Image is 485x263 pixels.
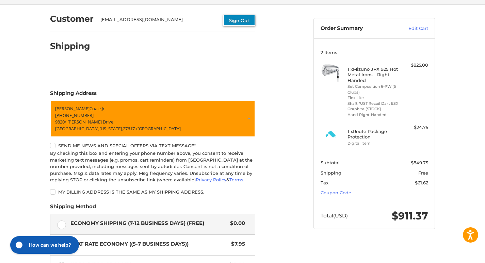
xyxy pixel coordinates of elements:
h3: Order Summary [321,25,394,32]
li: Hand Right-Handed [347,112,400,118]
h2: Shipping [50,41,90,51]
h3: 2 Items [321,50,428,55]
span: [US_STATE], [99,125,123,131]
li: Flex Lite [347,95,400,101]
span: Free [418,170,428,176]
label: My billing address is the same as my shipping address. [50,189,255,195]
legend: Shipping Address [50,89,97,100]
div: By checking this box and entering your phone number above, you consent to receive marketing text ... [50,150,255,183]
a: Edit Cart [394,25,428,32]
li: Shaft *UST Recoil Dart ESX Graphite (STOCK) [347,101,400,112]
h4: 1 x Route Package Protection [347,129,400,140]
span: Tax [321,180,328,185]
span: Total (USD) [321,212,348,219]
span: $7.95 [228,240,245,248]
div: $24.75 [401,124,428,131]
h2: Customer [50,14,94,24]
span: $0.00 [227,219,245,227]
a: Enter or select a different address [50,100,255,137]
a: Terms [229,177,243,182]
h4: 1 x Mizuno JPX 925 Hot Metal Irons - Right Handed [347,66,400,83]
span: 9820 [55,119,65,125]
span: Flat Rate Economy ((5-7 Business Days)) [70,240,228,248]
span: 27617 / [123,125,138,131]
div: [EMAIL_ADDRESS][DOMAIN_NAME] [100,16,217,26]
a: Privacy Policy [196,177,226,182]
iframe: Gorgias live chat messenger [7,234,81,256]
span: $61.62 [415,180,428,185]
legend: Shipping Method [50,203,96,214]
span: Shipping [321,170,341,176]
span: Economy Shipping (7-12 Business Days) (Free) [70,219,227,227]
span: [PERSON_NAME] [55,105,90,112]
span: Coale Jr [90,105,104,112]
label: Send me news and special offers via text message* [50,143,255,148]
button: Sign Out [223,15,255,26]
a: Coupon Code [321,190,351,195]
div: $825.00 [401,62,428,69]
span: [GEOGRAPHIC_DATA], [55,125,99,131]
span: Subtotal [321,160,340,165]
li: Digital Item [347,141,400,146]
span: $849.75 [411,160,428,165]
span: / [PERSON_NAME] Drive [65,119,113,125]
li: Set Composition 6-PW (5 Clubs) [347,84,400,95]
span: $911.37 [392,210,428,222]
span: [GEOGRAPHIC_DATA] [138,125,181,131]
span: [PHONE_NUMBER] [55,112,94,118]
